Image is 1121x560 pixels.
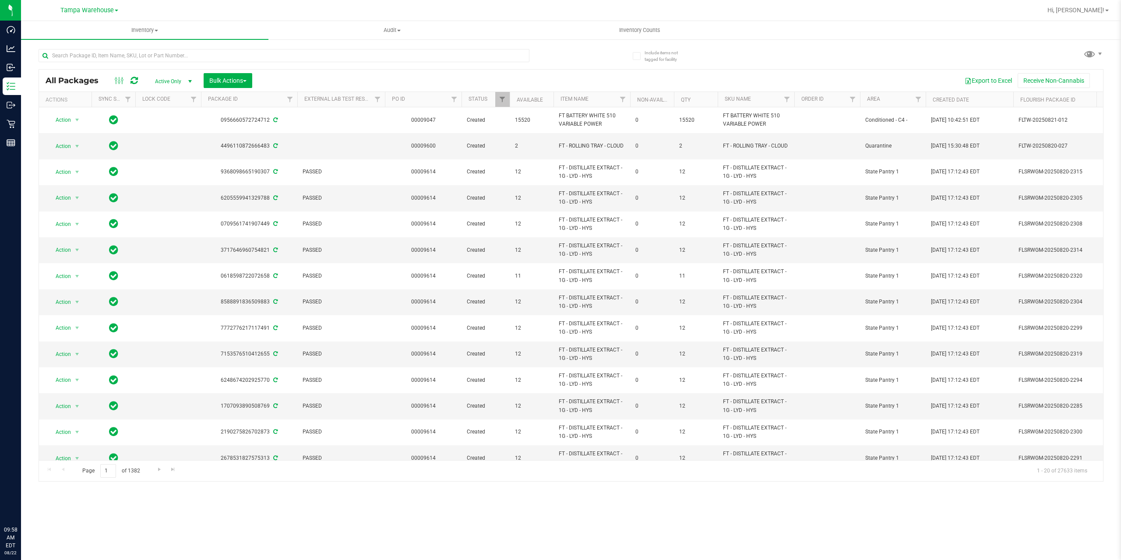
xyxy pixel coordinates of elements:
span: select [72,140,83,152]
span: select [72,114,83,126]
a: 00009614 [411,403,436,409]
span: Created [467,402,504,410]
span: [DATE] 15:30:48 EDT [931,142,980,150]
span: FT - DISTILLATE EXTRACT - 1G - LYD - HYS [559,164,625,180]
span: State Pantry 1 [865,298,920,306]
span: Sync from Compliance System [272,299,278,305]
a: Lock Code [142,96,170,102]
span: 0 [635,428,669,436]
span: FT - DISTILLATE EXTRACT - 1G - LYD - HYS [723,190,789,206]
input: 1 [100,464,116,478]
span: Action [48,296,71,308]
span: 12 [515,428,548,436]
span: Sync from Compliance System [272,351,278,357]
span: PASSED [303,220,380,228]
a: 00009614 [411,325,436,331]
span: FT - DISTILLATE EXTRACT - 1G - LYD - HYS [559,190,625,206]
span: Conditioned - C4 - [865,116,920,124]
span: FLSRWGM-20250820-2291 [1019,454,1104,462]
span: FLSRWGM-20250820-2300 [1019,428,1104,436]
span: FT - DISTILLATE EXTRACT - 1G - LYD - HYS [559,450,625,466]
span: FT - DISTILLATE EXTRACT - 1G - LYD - HYS [723,372,789,388]
span: State Pantry 1 [865,272,920,280]
inline-svg: Analytics [7,44,15,53]
span: 0 [635,402,669,410]
div: 7772776217117491 [200,324,299,332]
span: In Sync [109,322,118,334]
inline-svg: Inventory [7,82,15,91]
span: 0 [635,298,669,306]
span: select [72,426,83,438]
a: Filter [846,92,860,107]
a: Filter [283,92,297,107]
span: FLSRWGM-20250820-2314 [1019,246,1104,254]
span: Created [467,168,504,176]
iframe: Resource center unread badge [26,489,36,499]
a: 00009614 [411,429,436,435]
span: FLSRWGM-20250820-2315 [1019,168,1104,176]
span: Sync from Compliance System [272,169,278,175]
a: Order Id [801,96,824,102]
a: SKU Name [725,96,751,102]
span: Created [467,194,504,202]
a: 00009614 [411,221,436,227]
div: 9368098665190307 [200,168,299,176]
span: FT - DISTILLATE EXTRACT - 1G - LYD - HYS [723,320,789,336]
div: 2678531827575313 [200,454,299,462]
span: select [72,348,83,360]
span: FLTW-20250821-012 [1019,116,1104,124]
span: PASSED [303,298,380,306]
span: [DATE] 17:12:43 EDT [931,298,980,306]
a: Audit [268,21,516,39]
span: 1 - 20 of 27633 items [1030,464,1094,477]
span: Action [48,218,71,230]
span: 15520 [679,116,712,124]
span: [DATE] 17:12:43 EDT [931,272,980,280]
span: select [72,244,83,256]
span: 0 [635,168,669,176]
span: 12 [515,402,548,410]
span: In Sync [109,114,118,126]
span: 12 [679,220,712,228]
a: 00009047 [411,117,436,123]
span: FLSRWGM-20250820-2304 [1019,298,1104,306]
inline-svg: Outbound [7,101,15,109]
span: 12 [679,194,712,202]
span: Action [48,348,71,360]
div: 0709561741907449 [200,220,299,228]
span: FLSRWGM-20250820-2319 [1019,350,1104,358]
span: PASSED [303,402,380,410]
span: State Pantry 1 [865,324,920,332]
span: FLSRWGM-20250820-2294 [1019,376,1104,384]
span: Sync from Compliance System [272,117,278,123]
span: 11 [679,272,712,280]
span: PASSED [303,272,380,280]
span: Inventory [21,26,268,34]
a: Filter [447,92,462,107]
a: Go to the last page [167,464,180,476]
a: Package ID [208,96,238,102]
span: 12 [679,246,712,254]
span: 0 [635,246,669,254]
span: 12 [515,168,548,176]
span: PASSED [303,168,380,176]
span: Audit [269,26,515,34]
span: FT - ROLLING TRAY - CLOUD [559,142,625,150]
span: [DATE] 17:12:43 EDT [931,402,980,410]
div: 1707093890508769 [200,402,299,410]
span: [DATE] 10:42:51 EDT [931,116,980,124]
span: Include items not tagged for facility [645,49,688,63]
span: [DATE] 17:12:43 EDT [931,220,980,228]
span: In Sync [109,296,118,308]
inline-svg: Dashboard [7,25,15,34]
span: 15520 [515,116,548,124]
span: [DATE] 17:12:43 EDT [931,376,980,384]
span: Sync from Compliance System [272,377,278,383]
div: Actions [46,97,88,103]
span: 0 [635,272,669,280]
span: State Pantry 1 [865,376,920,384]
span: FT - DISTILLATE EXTRACT - 1G - LYD - HYS [723,164,789,180]
span: [DATE] 17:12:43 EDT [931,194,980,202]
a: Status [469,96,487,102]
button: Export to Excel [959,73,1018,88]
